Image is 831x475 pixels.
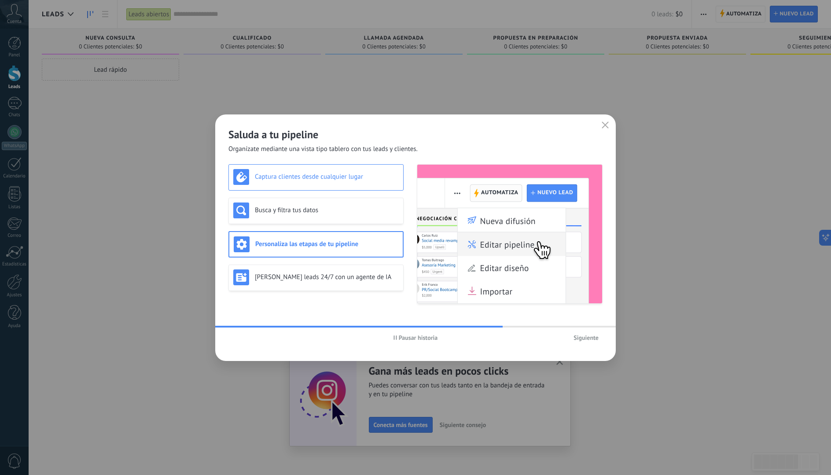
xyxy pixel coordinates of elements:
h3: [PERSON_NAME] leads 24/7 con un agente de IA [255,273,399,281]
h2: Saluda a tu pipeline [228,128,603,141]
span: Pausar historia [399,335,438,341]
button: Siguiente [570,331,603,344]
span: Siguiente [574,335,599,341]
h3: Busca y filtra tus datos [255,206,399,214]
button: Pausar historia [390,331,442,344]
h3: Captura clientes desde cualquier lugar [255,173,399,181]
h3: Personaliza las etapas de tu pipeline [255,240,398,248]
span: Organízate mediante una vista tipo tablero con tus leads y clientes. [228,145,418,154]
